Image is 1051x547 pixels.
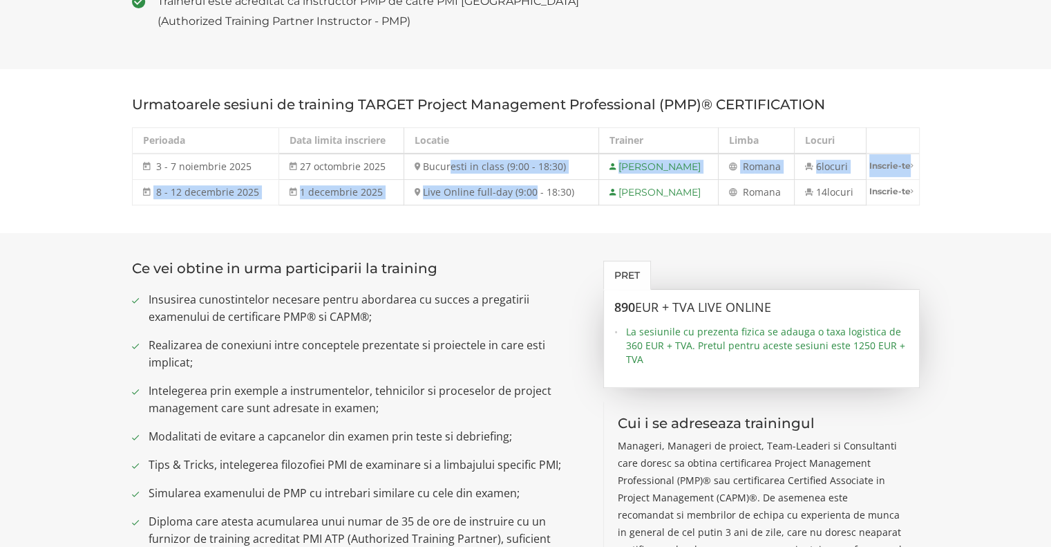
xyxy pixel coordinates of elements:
[132,261,583,276] h3: Ce vei obtine in urma participarii la training
[626,325,909,367] span: La sesiunile cu prezenta fizica se adauga o taxa logistica de 360 EUR + TVA. Pretul pentru aceste...
[614,301,909,315] h3: 890
[149,337,583,371] span: Realizarea de conexiuni intre conceptele prezentate si proiectele in care esti implicat;
[279,180,404,205] td: 1 decembrie 2025
[867,180,918,203] a: Inscrie-te
[404,180,599,205] td: Live Online full-day (9:00 - 18:30)
[743,185,755,198] span: Ro
[794,128,866,154] th: Locuri
[149,485,583,502] span: Simularea examenului de PMP cu intrebari similare cu cele din examen;
[743,160,755,173] span: Ro
[599,180,719,205] td: [PERSON_NAME]
[404,128,599,154] th: Locatie
[794,154,866,180] td: 6
[279,154,404,180] td: 27 octombrie 2025
[755,185,781,198] span: mana
[822,160,848,173] span: locuri
[719,128,795,154] th: Limba
[603,261,651,290] a: Pret
[404,154,599,180] td: Bucuresti in class (9:00 - 18:30)
[618,416,906,431] h3: Cui i se adreseaza trainingul
[149,456,583,474] span: Tips & Tricks, intelegerea filozofiei PMI de examinare si a limbajului specific PMI;
[599,154,719,180] td: [PERSON_NAME]
[149,291,583,326] span: Insusirea cunostintelor necesare pentru abordarea cu succes a pregatirii examenului de certificar...
[867,154,918,177] a: Inscrie-te
[132,97,920,112] h3: Urmatoarele sesiuni de training TARGET Project Management Professional (PMP)® CERTIFICATION
[132,128,279,154] th: Perioada
[827,185,853,198] span: locuri
[279,128,404,154] th: Data limita inscriere
[149,382,583,417] span: Intelegerea prin exemple a instrumentelor, tehnicilor si proceselor de project management care su...
[755,160,781,173] span: mana
[156,160,252,173] span: 3 - 7 noiembrie 2025
[599,128,719,154] th: Trainer
[156,185,259,198] span: 8 - 12 decembrie 2025
[149,428,583,445] span: Modalitati de evitare a capcanelor din examen prin teste si debriefing;
[635,299,771,315] span: EUR + TVA LIVE ONLINE
[794,180,866,205] td: 14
